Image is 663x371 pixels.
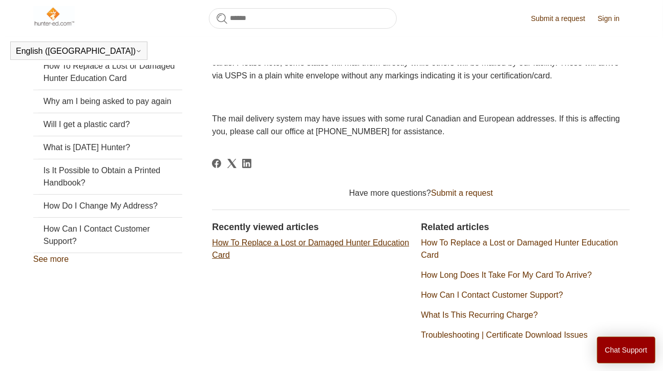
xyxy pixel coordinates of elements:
[597,337,656,363] button: Chat Support
[209,8,397,29] input: Search
[212,159,221,168] svg: Share this page on Facebook
[421,311,538,319] a: What Is This Recurring Charge?
[421,331,588,339] a: Troubleshooting | Certificate Download Issues
[227,159,237,168] svg: Share this page on X Corp
[242,159,251,168] a: LinkedIn
[421,291,563,299] a: How Can I Contact Customer Support?
[227,159,237,168] a: X Corp
[33,90,182,113] a: Why am I being asked to pay again
[33,55,182,90] a: How To Replace a Lost or Damaged Hunter Education Card
[421,271,592,279] a: How Long Does It Take For My Card To Arrive?
[212,114,620,136] span: The mail delivery system may have issues with some rural Canadian and European addresses. If this...
[33,136,182,159] a: What is [DATE] Hunter?
[33,218,182,253] a: How Can I Contact Customer Support?
[212,159,221,168] a: Facebook
[33,6,75,27] img: Hunter-Ed Help Center home page
[212,238,409,259] a: How To Replace a Lost or Damaged Hunter Education Card
[421,238,618,259] a: How To Replace a Lost or Damaged Hunter Education Card
[212,187,630,199] div: Have more questions?
[597,13,630,24] a: Sign in
[33,195,182,217] a: How Do I Change My Address?
[431,189,493,197] a: Submit a request
[16,47,142,56] button: English ([GEOGRAPHIC_DATA])
[242,159,251,168] svg: Share this page on LinkedIn
[212,220,411,234] h2: Recently viewed articles
[421,220,630,234] h2: Related articles
[33,113,182,136] a: Will I get a plastic card?
[33,159,182,194] a: Is It Possible to Obtain a Printed Handbook?
[33,255,69,263] a: See more
[531,13,595,24] a: Submit a request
